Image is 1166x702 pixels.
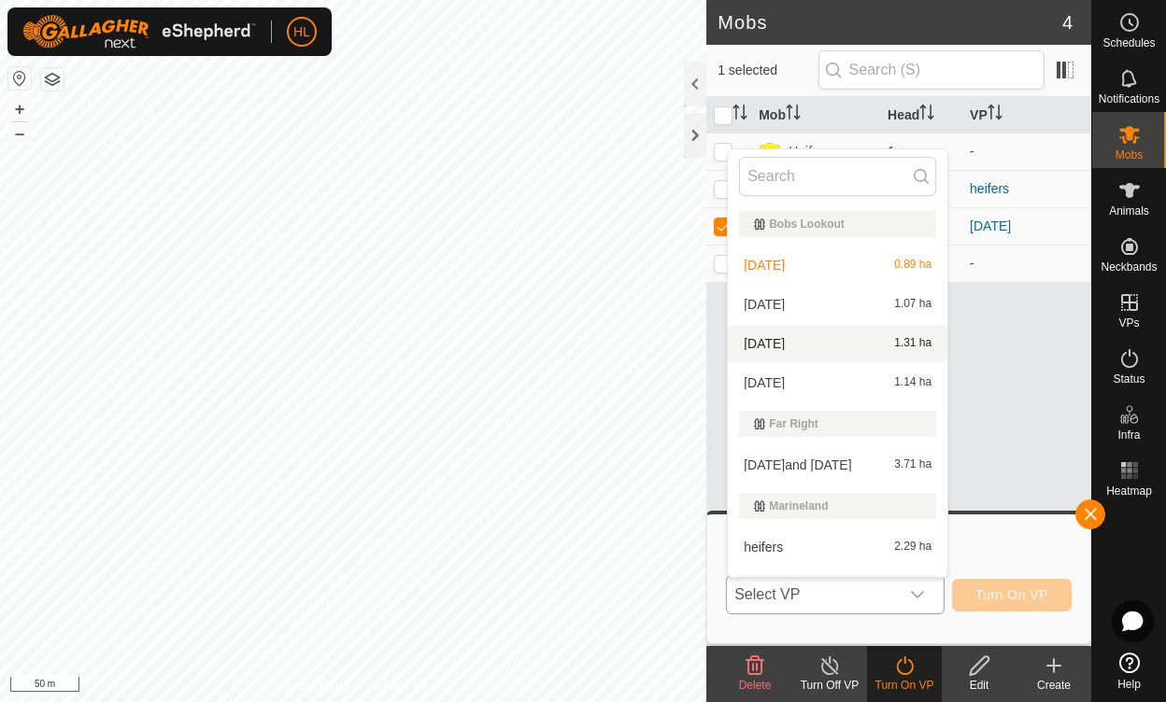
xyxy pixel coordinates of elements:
span: Heatmap [1106,485,1152,497]
th: Head [880,97,962,133]
button: + [8,98,31,120]
p-sorticon: Activate to sort [988,107,1002,122]
div: Edit [942,677,1017,694]
th: Mob [751,97,880,133]
div: Far Right [754,418,921,429]
td: - [962,133,1091,170]
a: heifers [970,181,1009,196]
a: [DATE] [970,218,1011,233]
span: 0.89 ha [894,259,931,272]
a: Help [1092,645,1166,697]
span: 1.14 ha [894,376,931,389]
button: – [8,122,31,145]
li: aug 10 [728,246,947,284]
p-sorticon: Activate to sort [786,107,801,122]
span: [DATE]and [DATE] [744,458,851,471]
span: Neckbands [1101,261,1157,273]
li: heifers [728,528,947,566]
span: Status [1113,373,1145,385]
span: Select VP [727,576,898,613]
li: aug 9 [728,325,947,362]
th: VP [962,97,1091,133]
div: Turn Off VP [792,677,867,694]
span: 1 [888,144,895,159]
p-sorticon: Activate to sort [919,107,934,122]
span: Mobs [1116,149,1143,161]
span: 1 selected [718,61,818,80]
button: Map Layers [41,68,64,91]
span: Notifications [1099,93,1159,105]
a: Contact Us [372,678,427,695]
div: dropdown trigger [899,576,936,613]
span: HL [293,22,310,42]
span: 1.07 ha [894,298,931,311]
span: Infra [1117,429,1140,441]
span: Help [1117,679,1141,690]
span: 1.31 ha [894,337,931,350]
div: Bobs Lookout [754,218,921,230]
img: Gallagher Logo [22,15,256,49]
h2: Mobs [718,11,1062,34]
li: feb 1and 26 [728,446,947,484]
span: Delete [739,679,772,692]
li: june 25 [728,364,947,401]
span: VPs [1118,317,1139,329]
div: Turn On VP [867,677,942,694]
span: 4 [1062,8,1073,36]
td: - [962,245,1091,282]
span: Animals [1109,205,1149,217]
span: 2.29 ha [894,541,931,554]
a: Privacy Policy [279,678,349,695]
span: Turn On VP [975,587,1048,602]
span: [DATE] [744,298,785,311]
input: Search (S) [818,50,1045,90]
span: Schedules [1102,37,1155,49]
button: Turn On VP [952,579,1072,611]
p-sorticon: Activate to sort [732,107,747,122]
span: [DATE] [744,337,785,350]
span: 3.71 ha [894,458,931,471]
span: heifers [744,541,783,554]
span: [DATE] [744,376,785,389]
li: aug 8 [728,286,947,323]
input: Search [739,157,936,196]
span: [DATE] [744,259,785,272]
div: Marineland [754,500,921,512]
div: Heifer [789,142,823,161]
button: Reset Map [8,67,31,90]
div: Create [1017,677,1091,694]
ul: Option List [728,204,947,648]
